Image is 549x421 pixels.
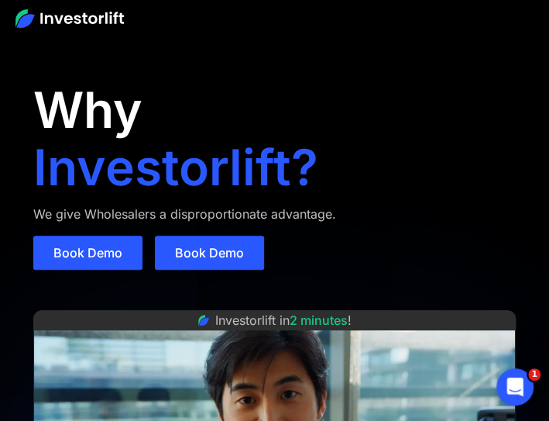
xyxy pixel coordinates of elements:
span: 1 [528,368,540,381]
div: We give Wholesalers a disproportionate advantage. [33,205,336,223]
span: 2 minutes [290,312,348,328]
h1: Why [33,85,142,135]
a: Book Demo [33,236,142,270]
iframe: Intercom live chat [496,368,534,405]
div: Investorlift in ! [215,311,352,330]
h1: Investorlift? [33,143,318,192]
a: Book Demo [155,236,264,270]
